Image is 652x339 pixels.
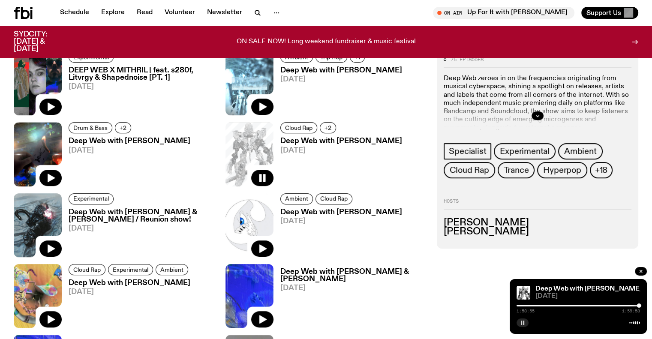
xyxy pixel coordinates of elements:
[622,309,640,313] span: 1:59:58
[273,209,402,257] a: Deep Web with [PERSON_NAME][DATE]
[498,162,535,179] a: Trance
[444,144,491,160] a: Specialist
[450,166,489,175] span: Cloud Rap
[69,67,215,81] h3: DEEP WEB X MITHRIL | feat. s280f, Litvrgy & Shapednoise [PT. 1]
[202,7,247,19] a: Newsletter
[449,147,486,156] span: Specialist
[113,266,148,273] span: Experimental
[69,122,112,133] a: Drum & Bass
[320,122,336,133] button: +2
[108,264,153,275] a: Experimental
[285,125,312,131] span: Cloud Rap
[69,138,190,145] h3: Deep Web with [PERSON_NAME]
[115,122,131,133] button: +2
[69,83,215,90] span: [DATE]
[55,7,94,19] a: Schedule
[62,67,215,115] a: DEEP WEB X MITHRIL | feat. s280f, Litvrgy & Shapednoise [PT. 1][DATE]
[280,67,402,74] h3: Deep Web with [PERSON_NAME]
[69,225,215,232] span: [DATE]
[558,144,603,160] a: Ambient
[494,144,556,160] a: Experimental
[280,218,402,225] span: [DATE]
[273,268,427,328] a: Deep Web with [PERSON_NAME] & [PERSON_NAME][DATE]
[69,147,190,154] span: [DATE]
[160,266,183,273] span: Ambient
[73,266,101,273] span: Cloud Rap
[537,162,587,179] a: Hyperpop
[285,195,308,202] span: Ambient
[225,264,273,328] img: An abstract artwork, in bright blue with amorphous shapes, illustrated shimmers and small drawn c...
[280,122,317,133] a: Cloud Rap
[69,279,191,287] h3: Deep Web with [PERSON_NAME]
[69,264,105,275] a: Cloud Rap
[280,193,313,204] a: Ambient
[73,195,109,202] span: Experimental
[73,125,108,131] span: Drum & Bass
[273,67,402,115] a: Deep Web with [PERSON_NAME][DATE]
[280,138,402,145] h3: Deep Web with [PERSON_NAME]
[280,147,402,154] span: [DATE]
[280,209,402,216] h3: Deep Web with [PERSON_NAME]
[504,166,529,175] span: Trance
[273,138,402,186] a: Deep Web with [PERSON_NAME][DATE]
[517,309,535,313] span: 1:58:55
[543,166,581,175] span: Hyperpop
[564,147,597,156] span: Ambient
[280,76,402,83] span: [DATE]
[96,7,130,19] a: Explore
[500,147,550,156] span: Experimental
[69,209,215,223] h3: Deep Web with [PERSON_NAME] & [PERSON_NAME] / Reunion show!
[324,125,331,131] span: +2
[444,162,495,179] a: Cloud Rap
[315,193,352,204] a: Cloud Rap
[451,57,484,62] span: 75 episodes
[595,166,607,175] span: +18
[444,199,631,210] h2: Hosts
[69,193,114,204] a: Experimental
[586,9,621,17] span: Support Us
[132,7,158,19] a: Read
[444,218,631,228] h3: [PERSON_NAME]
[444,75,631,132] p: Deep Web zeroes in on the frequencies originating from musical cyberspace, shining a spotlight on...
[237,38,416,46] p: ON SALE NOW! Long weekend fundraiser & music festival
[62,279,191,328] a: Deep Web with [PERSON_NAME][DATE]
[156,264,188,275] a: Ambient
[590,162,613,179] button: +18
[280,268,427,283] h3: Deep Web with [PERSON_NAME] & [PERSON_NAME]
[69,288,191,296] span: [DATE]
[62,138,190,186] a: Deep Web with [PERSON_NAME][DATE]
[535,285,642,292] a: Deep Web with [PERSON_NAME]
[280,285,427,292] span: [DATE]
[535,293,640,300] span: [DATE]
[320,195,348,202] span: Cloud Rap
[581,7,638,19] button: Support Us
[14,31,69,53] h3: SYDCITY: [DATE] & [DATE]
[433,7,574,19] button: On AirUp For It with [PERSON_NAME]
[62,209,215,257] a: Deep Web with [PERSON_NAME] & [PERSON_NAME] / Reunion show![DATE]
[120,125,126,131] span: +2
[159,7,200,19] a: Volunteer
[444,228,631,237] h3: [PERSON_NAME]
